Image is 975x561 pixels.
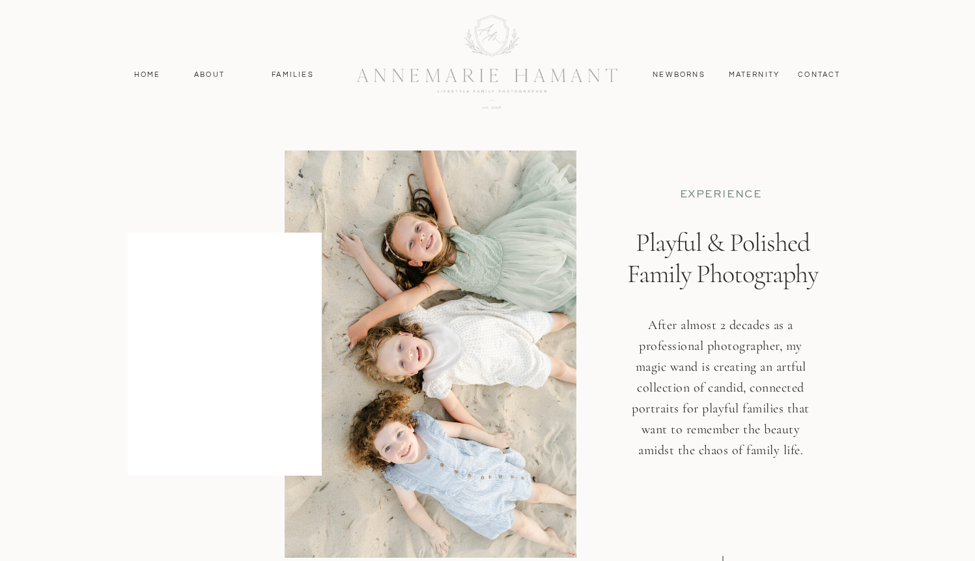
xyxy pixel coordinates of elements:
[648,69,711,81] a: Newborns
[191,69,229,81] a: About
[617,227,829,345] h1: Playful & Polished Family Photography
[264,69,322,81] a: Families
[625,315,817,482] h3: After almost 2 decades as a professional photographer, my magic wand is creating an artful collec...
[791,69,848,81] a: contact
[128,69,167,81] a: Home
[641,188,801,201] p: EXPERIENCE
[729,69,779,81] a: MAternity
